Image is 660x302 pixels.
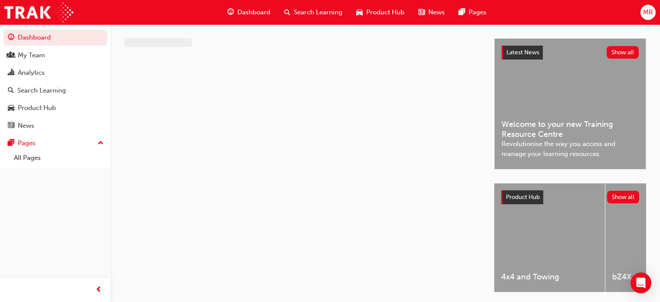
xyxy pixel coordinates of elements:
button: Show all [607,46,639,59]
span: news-icon [418,7,425,18]
span: chart-icon [8,69,14,77]
a: Product HubShow all [501,190,639,204]
span: Dashboard [237,7,270,17]
span: up-icon [98,138,104,149]
a: 4x4 and Towing [494,183,605,292]
span: Search Learning [294,7,342,17]
a: news-iconNews [411,3,452,21]
a: Analytics [3,65,107,81]
div: Product Hub [18,103,56,113]
span: search-icon [284,7,290,18]
span: Pages [469,7,486,17]
span: 4x4 and Towing [501,272,598,282]
a: pages-iconPages [452,3,493,21]
span: car-icon [356,7,363,18]
a: All Pages [10,151,107,165]
span: MR [643,7,653,17]
a: Product Hub [3,100,107,116]
span: Revolutionise the way you access and manage your learning resources. [502,139,639,159]
a: Dashboard [3,30,107,46]
a: Latest NewsShow allWelcome to your new Training Resource CentreRevolutionise the way you access a... [494,38,646,169]
span: guage-icon [227,7,234,18]
span: prev-icon [95,285,102,295]
span: Product Hub [506,193,540,201]
button: Show all [607,191,640,203]
a: search-iconSearch Learning [277,3,349,21]
span: people-icon [8,52,14,60]
div: Analytics [18,68,45,78]
span: News [428,7,445,17]
img: Trak [4,3,73,22]
span: Product Hub [366,7,404,17]
button: Pages [3,135,107,151]
div: Pages [18,138,36,148]
button: MR [640,5,656,20]
a: News [3,118,107,134]
span: car-icon [8,104,14,112]
div: News [18,121,34,131]
span: news-icon [8,122,14,130]
div: Search Learning [17,86,66,96]
span: Welcome to your new Training Resource Centre [502,119,639,139]
a: car-iconProduct Hub [349,3,411,21]
span: search-icon [8,87,14,95]
a: guage-iconDashboard [220,3,277,21]
span: guage-icon [8,34,14,42]
a: Latest NewsShow all [502,46,639,60]
span: pages-icon [8,139,14,147]
span: pages-icon [459,7,465,18]
span: Latest News [506,49,539,56]
button: DashboardMy TeamAnalyticsSearch LearningProduct HubNews [3,28,107,135]
a: Search Learning [3,83,107,99]
div: Open Intercom Messenger [630,272,651,293]
a: My Team [3,47,107,63]
div: My Team [18,50,45,60]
